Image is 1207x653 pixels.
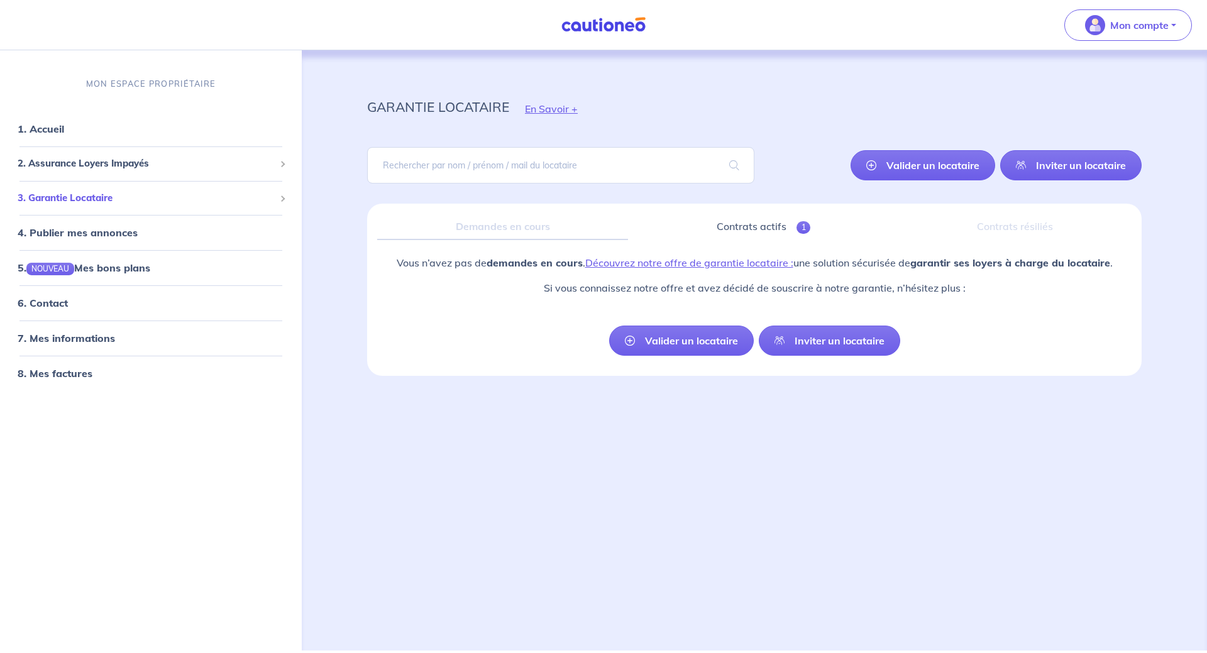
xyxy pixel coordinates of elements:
[18,156,275,171] span: 2. Assurance Loyers Impayés
[796,221,811,234] span: 1
[18,297,68,309] a: 6. Contact
[5,326,297,351] div: 7. Mes informations
[5,116,297,141] div: 1. Accueil
[609,326,754,356] a: Valider un locataire
[397,255,1113,270] p: Vous n’avez pas de . une solution sécurisée de .
[759,326,900,356] a: Inviter un locataire
[5,220,297,245] div: 4. Publier mes annonces
[851,150,995,180] a: Valider un locataire
[5,255,297,280] div: 5.NOUVEAUMes bons plans
[1000,150,1142,180] a: Inviter un locataire
[18,367,92,380] a: 8. Mes factures
[5,151,297,176] div: 2. Assurance Loyers Impayés
[1064,9,1192,41] button: illu_account_valid_menu.svgMon compte
[487,256,583,269] strong: demandes en cours
[18,191,275,206] span: 3. Garantie Locataire
[1110,18,1169,33] p: Mon compte
[1085,15,1105,35] img: illu_account_valid_menu.svg
[18,332,115,344] a: 7. Mes informations
[5,290,297,316] div: 6. Contact
[18,123,64,135] a: 1. Accueil
[509,91,593,127] button: En Savoir +
[86,78,216,90] p: MON ESPACE PROPRIÉTAIRE
[910,256,1110,269] strong: garantir ses loyers à charge du locataire
[18,261,150,274] a: 5.NOUVEAUMes bons plans
[397,280,1113,295] p: Si vous connaissez notre offre et avez décidé de souscrire à notre garantie, n’hésitez plus :
[5,186,297,211] div: 3. Garantie Locataire
[5,361,297,386] div: 8. Mes factures
[367,147,754,184] input: Rechercher par nom / prénom / mail du locataire
[18,226,138,239] a: 4. Publier mes annonces
[714,148,754,183] span: search
[585,256,793,269] a: Découvrez notre offre de garantie locataire :
[556,17,651,33] img: Cautioneo
[638,214,889,240] a: Contrats actifs1
[367,96,509,118] p: garantie locataire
